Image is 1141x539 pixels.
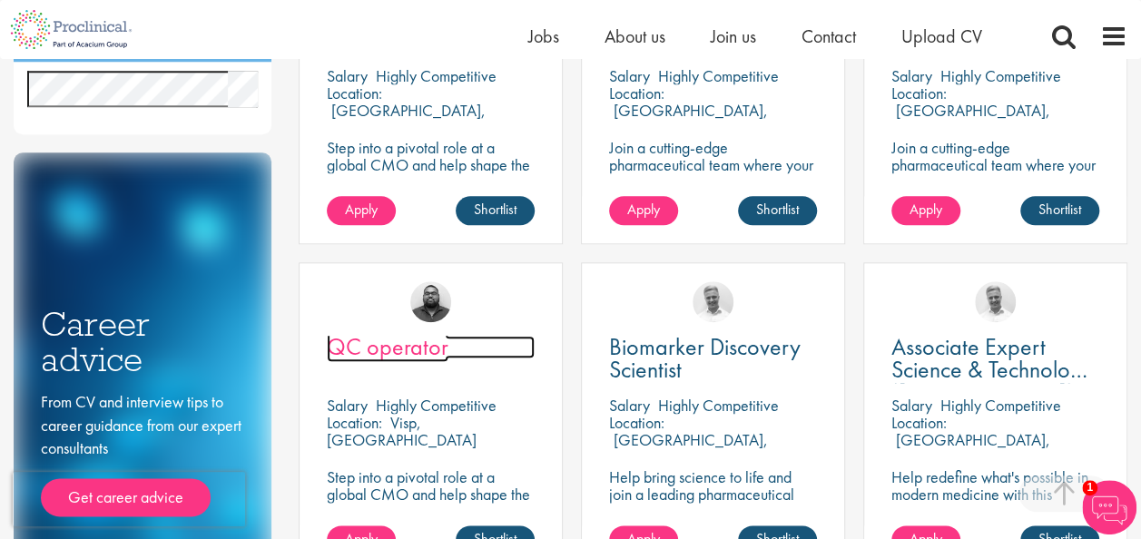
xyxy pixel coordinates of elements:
span: Salary [891,395,932,416]
a: Upload CV [901,24,982,48]
a: QC operator [327,336,535,358]
span: QC operator [327,331,448,362]
p: Highly Competitive [940,395,1061,416]
p: [GEOGRAPHIC_DATA], [GEOGRAPHIC_DATA] [891,100,1050,138]
img: Joshua Bye [693,281,733,322]
img: Ashley Bennett [410,281,451,322]
span: Salary [327,395,368,416]
p: Highly Competitive [658,65,779,86]
p: Highly Competitive [940,65,1061,86]
a: Apply [609,196,678,225]
img: Chatbot [1082,480,1136,534]
p: Step into a pivotal role at a global CMO and help shape the future of healthcare manufacturing. [327,468,535,537]
p: Join a cutting-edge pharmaceutical team where your precision and passion for quality will help sh... [609,139,817,225]
span: 1 [1082,480,1097,495]
span: Location: [609,412,664,433]
p: [GEOGRAPHIC_DATA], [GEOGRAPHIC_DATA] [327,100,486,138]
p: Visp, [GEOGRAPHIC_DATA] [327,412,477,450]
p: Highly Competitive [376,395,497,416]
a: Shortlist [1020,196,1099,225]
a: About us [605,24,665,48]
span: Location: [327,83,382,103]
span: Associate Expert Science & Technology ([MEDICAL_DATA]) [891,331,1094,407]
span: Apply [627,200,660,219]
p: Help redefine what's possible in modern medicine with this [MEDICAL_DATA] Associate Expert Scienc... [891,468,1099,537]
p: Join a cutting-edge pharmaceutical team where your precision and passion for quality will help sh... [891,139,1099,225]
iframe: reCAPTCHA [13,472,245,526]
p: Highly Competitive [376,65,497,86]
a: Shortlist [738,196,817,225]
span: Salary [609,65,650,86]
a: Jobs [528,24,559,48]
a: Biomarker Discovery Scientist [609,336,817,381]
span: Biomarker Discovery Scientist [609,331,801,385]
img: Joshua Bye [975,281,1016,322]
p: Step into a pivotal role at a global CMO and help shape the future of healthcare manufacturing. [327,139,535,208]
span: Apply [910,200,942,219]
span: Location: [327,412,382,433]
div: From CV and interview tips to career guidance from our expert consultants [41,390,244,516]
a: Apply [327,196,396,225]
a: Associate Expert Science & Technology ([MEDICAL_DATA]) [891,336,1099,381]
a: Contact [802,24,856,48]
a: Join us [711,24,756,48]
p: [GEOGRAPHIC_DATA], [GEOGRAPHIC_DATA] [609,429,768,467]
span: Location: [609,83,664,103]
a: Apply [891,196,960,225]
p: [GEOGRAPHIC_DATA], [GEOGRAPHIC_DATA] [609,100,768,138]
span: Location: [891,412,947,433]
span: Apply [345,200,378,219]
h3: Career advice [41,307,244,377]
span: Salary [609,395,650,416]
p: [GEOGRAPHIC_DATA], [GEOGRAPHIC_DATA] [891,429,1050,467]
a: Shortlist [456,196,535,225]
span: Salary [891,65,932,86]
span: Salary [327,65,368,86]
span: Location: [891,83,947,103]
p: Highly Competitive [658,395,779,416]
